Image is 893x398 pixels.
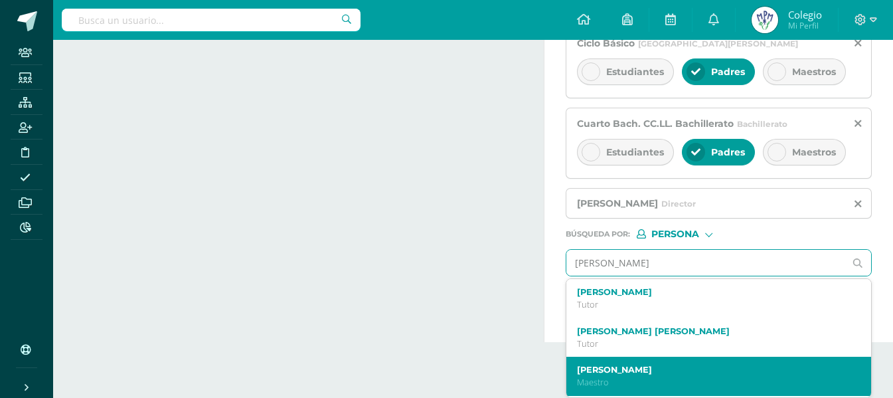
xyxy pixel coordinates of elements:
img: e484a19925c0a5cccf408cad57c67c38.png [752,7,778,33]
span: Cuarto Bach. CC.LL. Bachillerato [577,118,734,130]
span: Director [661,199,696,209]
span: Búsqueda por : [566,231,630,238]
span: Maestros [792,146,836,158]
span: Estudiantes [606,146,664,158]
span: Estudiantes [606,66,664,78]
span: Bachillerato [737,119,787,129]
span: [PERSON_NAME] [577,197,658,209]
span: Persona [651,231,699,238]
label: [PERSON_NAME] [PERSON_NAME] [577,326,849,336]
p: Tutor [577,299,849,310]
span: Maestros [792,66,836,78]
p: Maestro [577,377,849,388]
span: Ciclo Básico [577,37,635,49]
label: [PERSON_NAME] [577,287,849,297]
input: Busca un usuario... [62,9,361,31]
span: Mi Perfil [788,20,822,31]
span: [GEOGRAPHIC_DATA][PERSON_NAME] [638,39,798,49]
input: Ej. Mario Galindo [566,250,845,276]
p: Tutor [577,338,849,349]
span: Padres [711,146,745,158]
div: [object Object] [637,229,736,239]
span: Padres [711,66,745,78]
span: Colegio [788,8,822,21]
label: [PERSON_NAME] [577,365,849,375]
